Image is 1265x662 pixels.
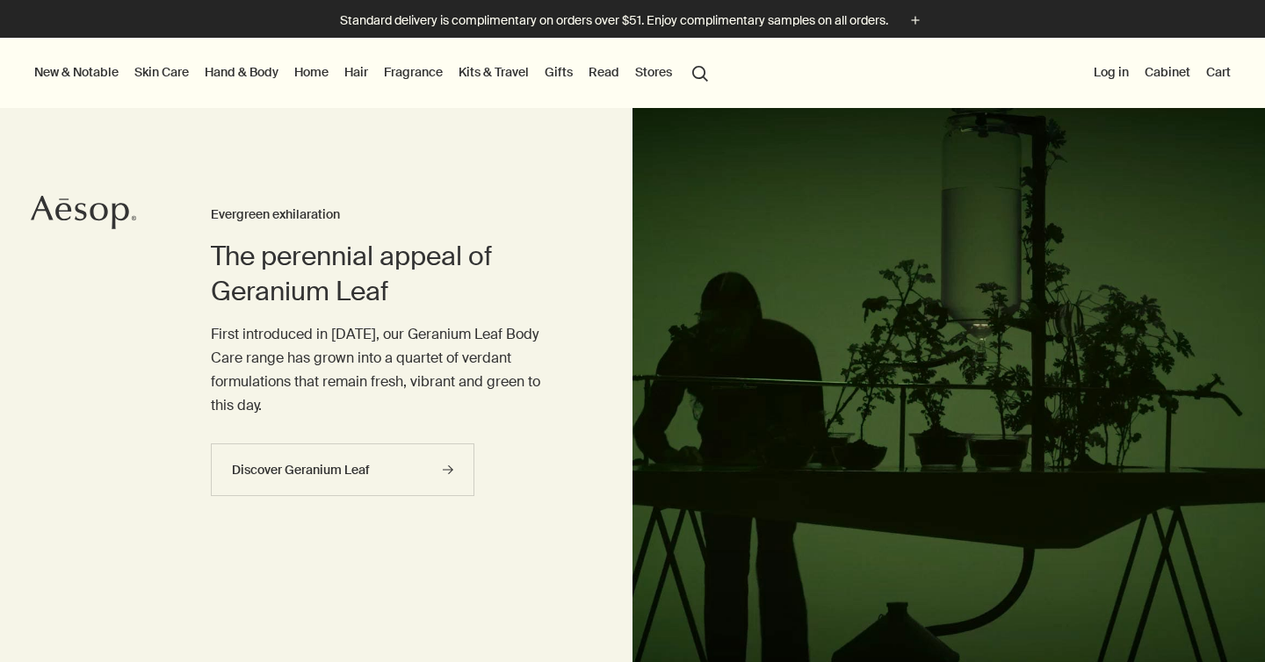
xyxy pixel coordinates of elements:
a: Fragrance [380,61,446,83]
nav: supplementary [1090,38,1234,108]
h3: Evergreen exhilaration [211,205,562,226]
a: Hand & Body [201,61,282,83]
button: Log in [1090,61,1132,83]
button: Stores [632,61,676,83]
a: Aesop [31,195,136,234]
a: Kits & Travel [455,61,532,83]
button: New & Notable [31,61,122,83]
a: Cabinet [1141,61,1194,83]
button: Standard delivery is complimentary on orders over $51. Enjoy complimentary samples on all orders. [340,11,925,31]
a: Gifts [541,61,576,83]
svg: Aesop [31,195,136,230]
a: Skin Care [131,61,192,83]
a: Read [585,61,623,83]
nav: primary [31,38,716,108]
button: Cart [1203,61,1234,83]
p: First introduced in [DATE], our Geranium Leaf Body Care range has grown into a quartet of verdant... [211,322,562,418]
a: Hair [341,61,372,83]
button: Open search [684,55,716,89]
a: Home [291,61,332,83]
a: Discover Geranium Leaf [211,443,474,496]
p: Standard delivery is complimentary on orders over $51. Enjoy complimentary samples on all orders. [340,11,888,30]
h2: The perennial appeal of Geranium Leaf [211,239,562,309]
